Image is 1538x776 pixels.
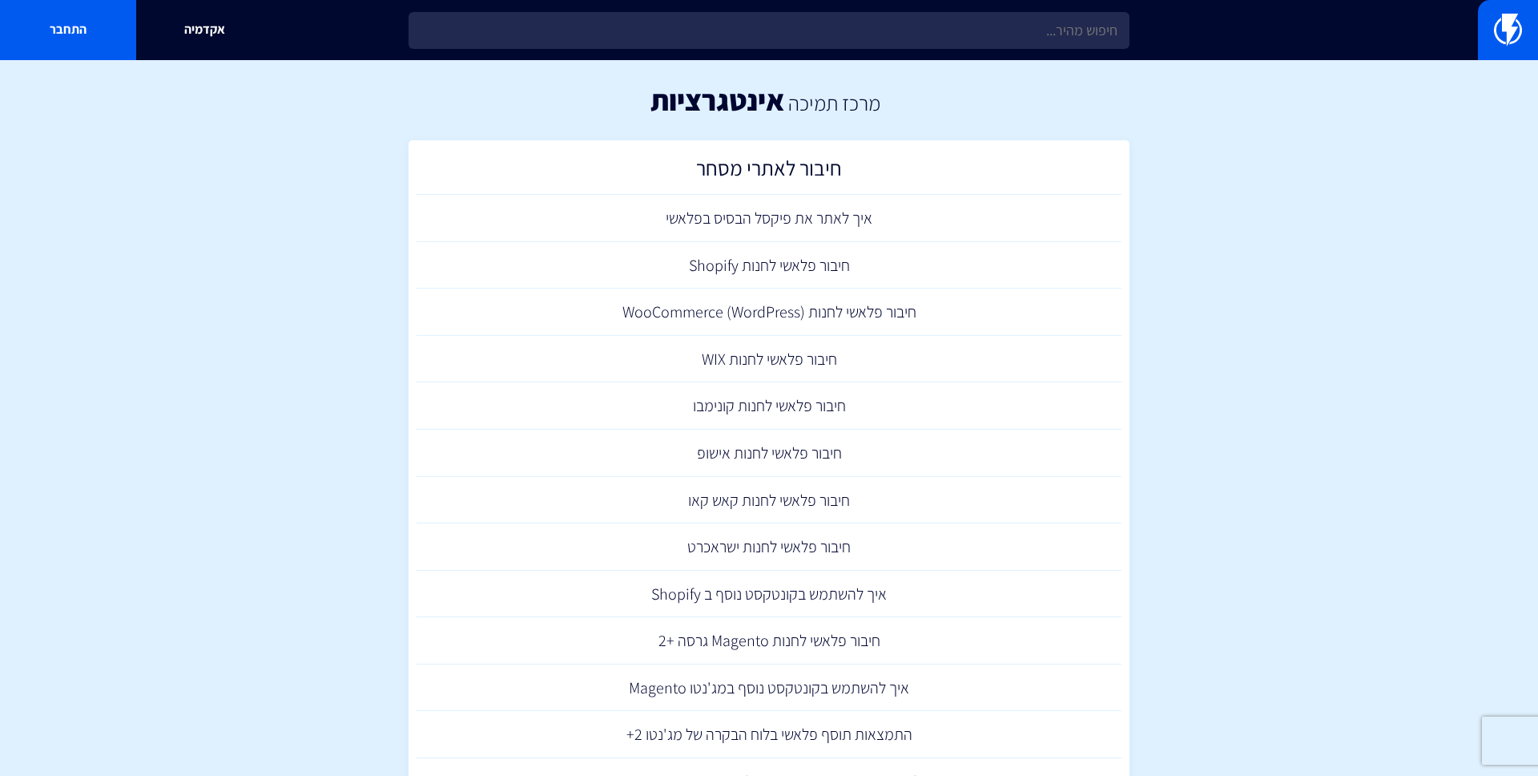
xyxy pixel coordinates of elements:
a: חיבור פלאשי לחנות (WooCommerce (WordPress [417,289,1121,336]
a: חיבור פלאשי לחנות Shopify [417,242,1121,289]
h1: אינטגרציות [650,84,784,116]
a: חיבור פלאשי לחנות ישראכרט [417,523,1121,571]
a: איך להשתמש בקונטקסט נוסף במג'נטו Magento [417,665,1121,712]
a: חיבור פלאשי לחנות WIX [417,336,1121,383]
a: חיבור פלאשי לחנות אישופ [417,430,1121,477]
a: חיבור לאתרי מסחר [417,148,1121,196]
input: חיפוש מהיר... [409,12,1129,49]
a: התמצאות תוסף פלאשי בלוח הבקרה של מג'נטו 2+ [417,711,1121,758]
a: חיבור פלאשי לחנות קונימבו [417,382,1121,430]
a: איך להשתמש בקונטקסט נוסף ב Shopify [417,571,1121,618]
a: חיבור פלאשי לחנות קאש קאו [417,477,1121,524]
a: איך לאתר את פיקסל הבסיס בפלאשי [417,195,1121,242]
a: מרכז תמיכה [788,89,880,116]
a: חיבור פלאשי לחנות Magento גרסה +2 [417,617,1121,665]
h2: חיבור לאתרי מסחר [425,156,1113,188]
